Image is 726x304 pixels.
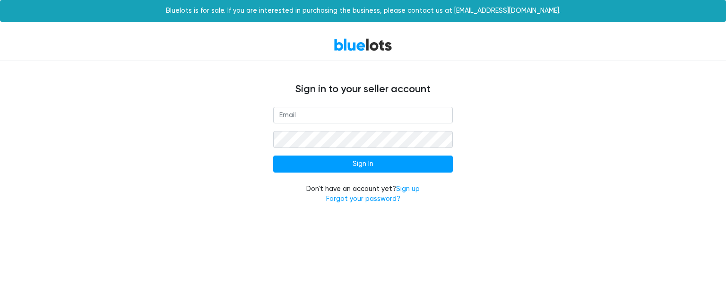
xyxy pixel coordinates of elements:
a: Sign up [396,185,420,193]
a: Forgot your password? [326,195,400,203]
div: Don't have an account yet? [273,184,453,204]
a: BlueLots [334,38,392,52]
input: Email [273,107,453,124]
h4: Sign in to your seller account [79,83,647,96]
input: Sign In [273,156,453,173]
